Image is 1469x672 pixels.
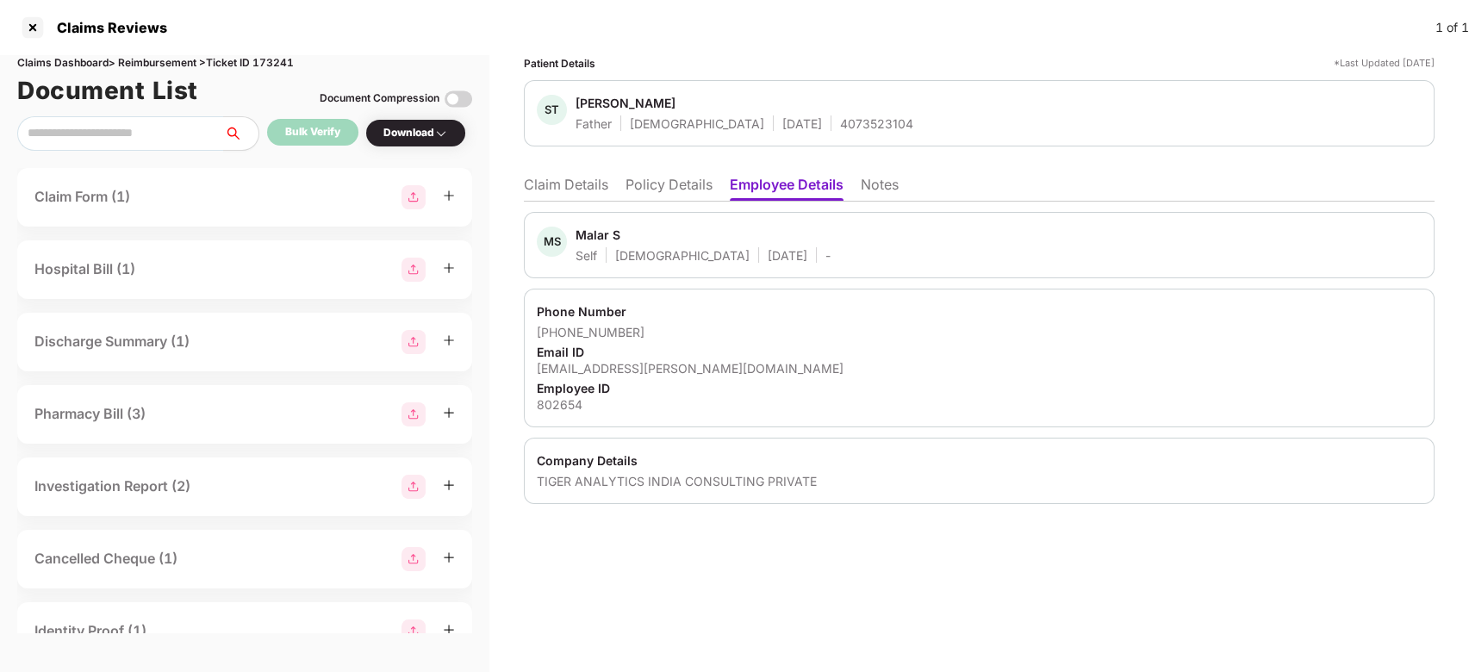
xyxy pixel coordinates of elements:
[537,324,1422,340] div: [PHONE_NUMBER]
[34,620,146,642] div: Identity Proof (1)
[537,473,1422,489] div: TIGER ANALYTICS INDIA CONSULTING PRIVATE
[434,127,448,140] img: svg+xml;base64,PHN2ZyBpZD0iRHJvcGRvd24tMzJ4MzIiIHhtbG5zPSJodHRwOi8vd3d3LnczLm9yZy8yMDAwL3N2ZyIgd2...
[17,55,472,72] div: Claims Dashboard > Reimbursement > Ticket ID 173241
[768,247,807,264] div: [DATE]
[626,176,713,201] li: Policy Details
[443,624,455,636] span: plus
[34,403,146,425] div: Pharmacy Bill (3)
[401,185,426,209] img: svg+xml;base64,PHN2ZyBpZD0iR3JvdXBfMjg4MTMiIGRhdGEtbmFtZT0iR3JvdXAgMjg4MTMiIHhtbG5zPSJodHRwOi8vd3...
[34,476,190,497] div: Investigation Report (2)
[537,360,1422,376] div: [EMAIL_ADDRESS][PERSON_NAME][DOMAIN_NAME]
[34,331,190,352] div: Discharge Summary (1)
[537,380,1422,396] div: Employee ID
[34,186,130,208] div: Claim Form (1)
[401,475,426,499] img: svg+xml;base64,PHN2ZyBpZD0iR3JvdXBfMjg4MTMiIGRhdGEtbmFtZT0iR3JvdXAgMjg4MTMiIHhtbG5zPSJodHRwOi8vd3...
[401,547,426,571] img: svg+xml;base64,PHN2ZyBpZD0iR3JvdXBfMjg4MTMiIGRhdGEtbmFtZT0iR3JvdXAgMjg4MTMiIHhtbG5zPSJodHRwOi8vd3...
[1334,55,1435,72] div: *Last Updated [DATE]
[383,125,448,141] div: Download
[537,452,1422,469] div: Company Details
[782,115,822,132] div: [DATE]
[840,115,913,132] div: 4073523104
[537,344,1422,360] div: Email ID
[576,115,612,132] div: Father
[401,330,426,354] img: svg+xml;base64,PHN2ZyBpZD0iR3JvdXBfMjg4MTMiIGRhdGEtbmFtZT0iR3JvdXAgMjg4MTMiIHhtbG5zPSJodHRwOi8vd3...
[285,124,340,140] div: Bulk Verify
[320,90,439,107] div: Document Compression
[34,258,135,280] div: Hospital Bill (1)
[401,619,426,644] img: svg+xml;base64,PHN2ZyBpZD0iR3JvdXBfMjg4MTMiIGRhdGEtbmFtZT0iR3JvdXAgMjg4MTMiIHhtbG5zPSJodHRwOi8vd3...
[537,227,567,257] div: MS
[223,127,258,140] span: search
[443,262,455,274] span: plus
[401,258,426,282] img: svg+xml;base64,PHN2ZyBpZD0iR3JvdXBfMjg4MTMiIGRhdGEtbmFtZT0iR3JvdXAgMjg4MTMiIHhtbG5zPSJodHRwOi8vd3...
[443,334,455,346] span: plus
[825,247,831,264] div: -
[443,551,455,563] span: plus
[730,176,843,201] li: Employee Details
[443,190,455,202] span: plus
[443,407,455,419] span: plus
[576,95,675,111] div: [PERSON_NAME]
[537,303,1422,320] div: Phone Number
[576,227,620,243] div: Malar S
[47,19,167,36] div: Claims Reviews
[615,247,750,264] div: [DEMOGRAPHIC_DATA]
[443,479,455,491] span: plus
[34,548,177,569] div: Cancelled Cheque (1)
[576,247,597,264] div: Self
[537,95,567,125] div: ST
[537,396,1422,413] div: 802654
[524,176,608,201] li: Claim Details
[17,72,198,109] h1: Document List
[861,176,899,201] li: Notes
[1435,18,1469,37] div: 1 of 1
[401,402,426,426] img: svg+xml;base64,PHN2ZyBpZD0iR3JvdXBfMjg4MTMiIGRhdGEtbmFtZT0iR3JvdXAgMjg4MTMiIHhtbG5zPSJodHRwOi8vd3...
[630,115,764,132] div: [DEMOGRAPHIC_DATA]
[524,55,595,72] div: Patient Details
[223,116,259,151] button: search
[445,85,472,113] img: svg+xml;base64,PHN2ZyBpZD0iVG9nZ2xlLTMyeDMyIiB4bWxucz0iaHR0cDovL3d3dy53My5vcmcvMjAwMC9zdmciIHdpZH...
